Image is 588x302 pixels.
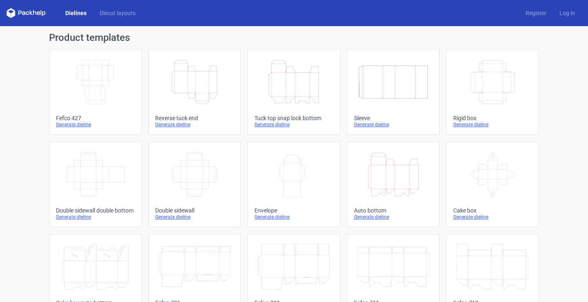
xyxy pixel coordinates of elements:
div: Generate dieline [155,121,234,128]
div: Generate dieline [354,214,433,220]
a: EnvelopeGenerate dieline [247,141,340,227]
a: Auto bottomGenerate dieline [347,141,440,227]
div: Double sidewall double bottom [56,207,135,214]
div: Generate dieline [254,214,333,220]
div: Reverse tuck end [155,115,234,121]
a: Register [519,9,553,17]
a: Tuck top snap lock bottomGenerate dieline [247,49,340,135]
div: Tuck top snap lock bottom [254,115,333,121]
a: Fefco 427Generate dieline [49,49,142,135]
div: Generate dieline [56,121,135,128]
a: SleeveGenerate dieline [347,49,440,135]
div: Generate dieline [453,121,532,128]
div: Cake box [453,207,532,214]
a: Diecut layouts [93,9,142,17]
div: Generate dieline [453,214,532,220]
a: Reverse tuck endGenerate dieline [148,49,241,135]
a: Double sidewall double bottomGenerate dieline [49,141,142,227]
div: Auto bottom [354,207,433,214]
a: Log in [553,9,581,17]
a: Dielines [59,9,93,17]
div: Rigid box [453,115,532,121]
a: Cake boxGenerate dieline [446,141,539,227]
div: Generate dieline [56,214,135,220]
div: Fefco 427 [56,115,135,121]
div: Envelope [254,207,333,214]
h1: Product templates [49,33,539,43]
a: Rigid boxGenerate dieline [446,49,539,135]
div: Generate dieline [254,121,333,128]
div: Generate dieline [155,214,234,220]
a: Double sidewallGenerate dieline [148,141,241,227]
div: Sleeve [354,115,433,121]
div: Double sidewall [155,207,234,214]
div: Generate dieline [354,121,433,128]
